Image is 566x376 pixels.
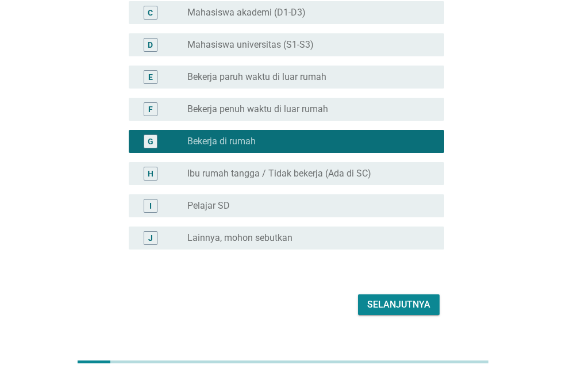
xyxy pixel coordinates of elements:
[187,232,292,244] label: Lainnya, mohon sebutkan
[148,232,153,244] div: J
[367,298,430,312] div: Selanjutnya
[148,135,153,147] div: G
[149,199,152,212] div: I
[148,71,153,83] div: E
[187,103,328,115] label: Bekerja penuh waktu di luar rumah
[358,294,440,315] button: Selanjutnya
[148,167,153,179] div: H
[148,6,153,18] div: C
[187,200,230,212] label: Pelajar SD
[187,71,326,83] label: Bekerja paruh waktu di luar rumah
[187,7,306,18] label: Mahasiswa akademi (D1-D3)
[187,168,371,179] label: Ibu rumah tangga / Tidak bekerja (Ada di SC)
[187,136,256,147] label: Bekerja di rumah
[148,39,153,51] div: D
[148,103,153,115] div: F
[187,39,314,51] label: Mahasiswa universitas (S1-S3)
